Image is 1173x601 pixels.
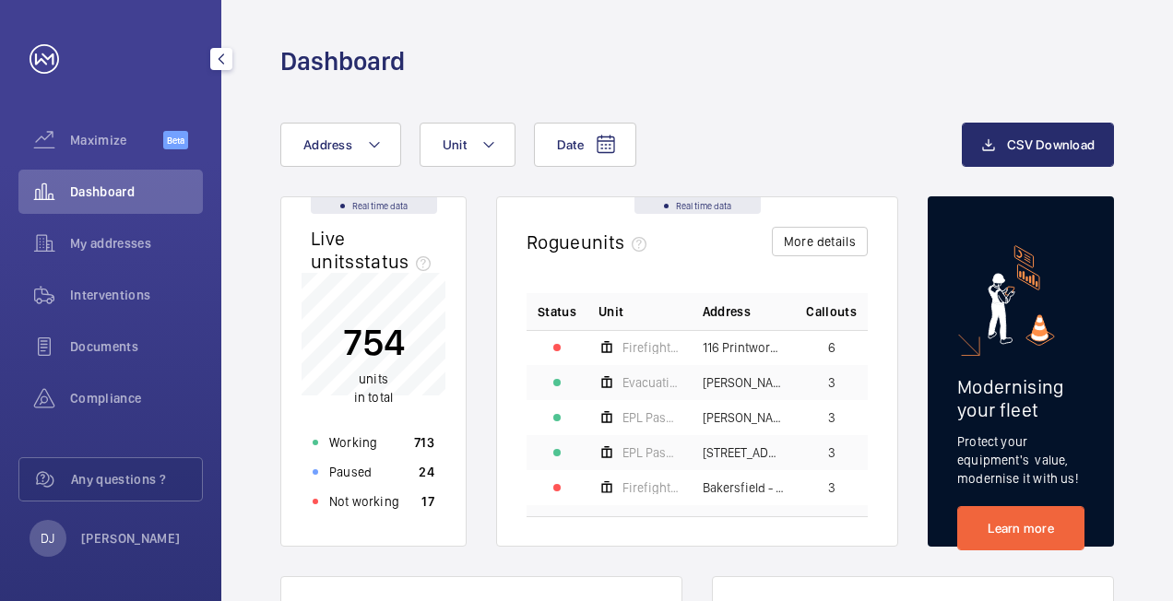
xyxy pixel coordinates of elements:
[414,433,434,452] p: 713
[806,302,857,321] span: Callouts
[70,337,203,356] span: Documents
[70,234,203,253] span: My addresses
[81,529,181,548] p: [PERSON_NAME]
[957,432,1084,488] p: Protect your equipment's value, modernise it with us!
[622,376,681,389] span: Evacuation - EPL Passenger Lift No 2
[527,230,654,253] h2: Rogue
[622,446,681,459] span: EPL Passenger Lift 19b
[957,506,1084,550] a: Learn more
[703,481,785,494] span: Bakersfield - High Risk Building - [GEOGRAPHIC_DATA]
[534,123,636,167] button: Date
[70,131,163,149] span: Maximize
[703,411,785,424] span: [PERSON_NAME] House - High Risk Building - [PERSON_NAME][GEOGRAPHIC_DATA]
[828,341,835,354] span: 6
[303,137,352,152] span: Address
[581,230,655,253] span: units
[329,463,372,481] p: Paused
[988,245,1055,346] img: marketing-card.svg
[311,197,437,214] div: Real time data
[962,123,1114,167] button: CSV Download
[71,470,202,489] span: Any questions ?
[280,123,401,167] button: Address
[343,319,405,365] p: 754
[359,371,388,386] span: units
[622,411,681,424] span: EPL Passenger Lift No 1
[1007,137,1095,152] span: CSV Download
[622,341,681,354] span: Firefighters - EPL Flats 1-65 No 1
[329,433,377,452] p: Working
[311,227,438,273] h2: Live units
[70,286,203,304] span: Interventions
[703,446,785,459] span: [STREET_ADDRESS][PERSON_NAME][PERSON_NAME]
[957,375,1084,421] h2: Modernising your fleet
[443,137,467,152] span: Unit
[70,389,203,407] span: Compliance
[343,370,405,407] p: in total
[41,529,54,548] p: DJ
[538,302,576,321] p: Status
[163,131,188,149] span: Beta
[703,376,785,389] span: [PERSON_NAME] Court - High Risk Building - [PERSON_NAME][GEOGRAPHIC_DATA]
[828,376,835,389] span: 3
[70,183,203,201] span: Dashboard
[280,44,405,78] h1: Dashboard
[772,227,868,256] button: More details
[828,446,835,459] span: 3
[703,302,751,321] span: Address
[634,197,761,214] div: Real time data
[828,411,835,424] span: 3
[420,123,515,167] button: Unit
[419,463,434,481] p: 24
[598,302,623,321] span: Unit
[421,492,434,511] p: 17
[355,250,439,273] span: status
[703,341,785,354] span: 116 Printworks Apartments Flats 1-65 - High Risk Building - 116 Printworks Apartments Flats 1-65
[828,481,835,494] span: 3
[329,492,399,511] p: Not working
[557,137,584,152] span: Date
[622,481,681,494] span: Firefighters - EPL Passenger Lift No 2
